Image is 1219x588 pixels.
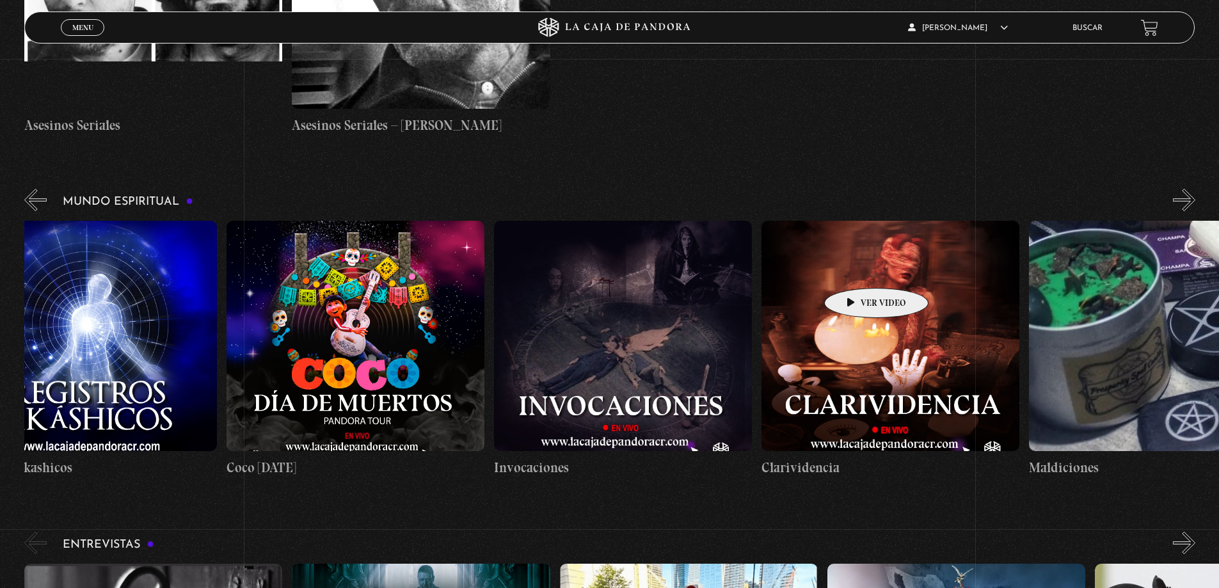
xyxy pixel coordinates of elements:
[761,221,1019,478] a: Clarividencia
[1141,19,1158,36] a: View your shopping cart
[494,457,752,478] h4: Invocaciones
[908,24,1008,32] span: [PERSON_NAME]
[227,457,484,478] h4: Coco [DATE]
[72,24,93,31] span: Menu
[24,189,47,211] button: Previous
[68,35,98,44] span: Cerrar
[1173,189,1195,211] button: Next
[761,457,1019,478] h4: Clarividencia
[24,115,282,136] h4: Asesinos Seriales
[292,115,550,136] h4: Asesinos Seriales – [PERSON_NAME]
[227,221,484,478] a: Coco [DATE]
[63,539,154,551] h3: Entrevistas
[1173,532,1195,554] button: Next
[24,532,47,554] button: Previous
[494,221,752,478] a: Invocaciones
[1072,24,1103,32] a: Buscar
[63,196,193,208] h3: Mundo Espiritual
